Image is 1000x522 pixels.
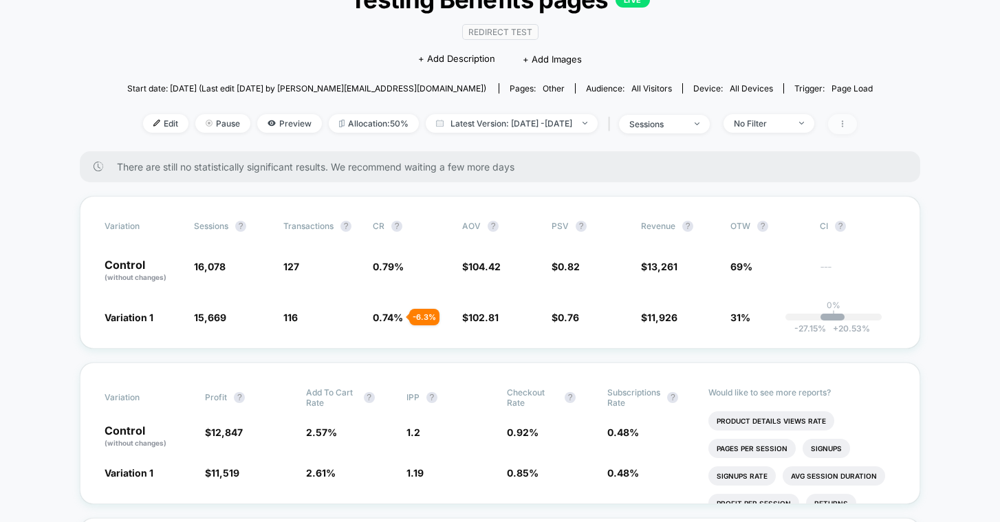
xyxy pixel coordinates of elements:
span: Subscriptions Rate [607,387,660,408]
span: 127 [283,261,299,272]
span: $ [462,312,499,323]
span: 0.82 [558,261,580,272]
span: AOV [462,221,481,231]
span: Page Load [831,83,873,94]
span: 0.48 % [607,426,639,438]
span: Latest Version: [DATE] - [DATE] [426,114,598,133]
button: ? [757,221,768,232]
span: $ [205,426,243,438]
div: sessions [629,119,684,129]
span: CI [820,221,895,232]
button: ? [364,392,375,403]
span: $ [641,312,677,323]
span: 1.19 [406,467,424,479]
span: IPP [406,392,420,402]
div: Audience: [586,83,672,94]
span: Transactions [283,221,334,231]
button: ? [426,392,437,403]
span: Variation [105,387,180,408]
span: 15,669 [194,312,226,323]
span: 12,847 [211,426,243,438]
span: 0.48 % [607,467,639,479]
span: -27.15 % [794,323,826,334]
span: 0.79 % [373,261,404,272]
button: ? [488,221,499,232]
span: (without changes) [105,273,166,281]
p: Control [105,259,180,283]
img: end [695,122,699,125]
p: | [832,310,835,320]
span: 2.61 % [306,467,336,479]
img: end [583,122,587,124]
p: Would like to see more reports? [708,387,896,398]
span: $ [552,312,579,323]
span: All Visitors [631,83,672,94]
span: 20.53 % [826,323,870,334]
span: Allocation: 50% [329,114,419,133]
li: Profit Per Session [708,494,799,513]
span: Profit [205,392,227,402]
button: ? [340,221,351,232]
img: rebalance [339,120,345,127]
span: There are still no statistically significant results. We recommend waiting a few more days [117,161,893,173]
span: Edit [143,114,188,133]
span: Sessions [194,221,228,231]
img: edit [153,120,160,127]
li: Pages Per Session [708,439,796,458]
span: Variation 1 [105,467,153,479]
span: | [605,114,619,134]
span: 104.42 [468,261,501,272]
span: Start date: [DATE] (Last edit [DATE] by [PERSON_NAME][EMAIL_ADDRESS][DOMAIN_NAME]) [127,83,486,94]
img: end [206,120,213,127]
span: 0.76 [558,312,579,323]
div: Trigger: [794,83,873,94]
span: 0.74 % [373,312,403,323]
span: $ [462,261,501,272]
span: OTW [730,221,806,232]
span: 11,519 [211,467,239,479]
span: 13,261 [647,261,677,272]
div: - 6.3 % [409,309,439,325]
li: Signups [803,439,850,458]
span: Add To Cart Rate [306,387,357,408]
div: No Filter [734,118,789,129]
span: Device: [682,83,783,94]
img: end [799,122,804,124]
span: other [543,83,565,94]
div: Pages: [510,83,565,94]
p: Control [105,425,191,448]
li: Product Details Views Rate [708,411,834,431]
span: Checkout Rate [507,387,558,408]
span: --- [820,263,895,283]
span: $ [205,467,239,479]
button: ? [835,221,846,232]
span: Variation 1 [105,312,153,323]
span: Pause [195,114,250,133]
span: + [833,323,838,334]
span: Variation [105,221,180,232]
span: + Add Images [523,54,582,65]
span: + Add Description [418,52,495,66]
span: 0.85 % [507,467,539,479]
span: (without changes) [105,439,166,447]
span: 11,926 [647,312,677,323]
span: 1.2 [406,426,420,438]
span: 0.92 % [507,426,539,438]
span: PSV [552,221,569,231]
button: ? [682,221,693,232]
li: Returns [806,494,856,513]
button: ? [391,221,402,232]
span: 16,078 [194,261,226,272]
span: 102.81 [468,312,499,323]
button: ? [576,221,587,232]
p: 0% [827,300,840,310]
button: ? [235,221,246,232]
span: 2.57 % [306,426,337,438]
span: 116 [283,312,298,323]
span: $ [552,261,580,272]
span: 69% [730,261,752,272]
span: $ [641,261,677,272]
span: Redirect Test [462,24,539,40]
button: ? [667,392,678,403]
span: Preview [257,114,322,133]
